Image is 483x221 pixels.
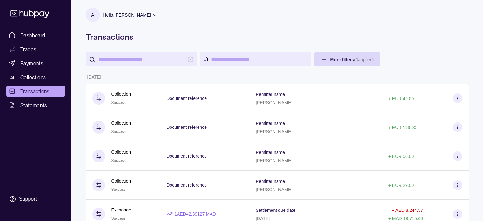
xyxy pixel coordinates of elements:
a: Payments [6,58,65,69]
p: [DATE] [256,216,270,221]
p: Collection [111,177,131,184]
a: Statements [6,100,65,111]
span: Collections [20,73,46,81]
p: Settlement due date [256,208,295,213]
p: Remitter name [256,121,285,126]
a: Collections [6,72,65,83]
p: [DATE] [87,74,101,79]
p: Exchange [111,206,131,213]
p: A [91,11,94,18]
span: Trades [20,45,36,53]
h1: Transactions [86,32,469,42]
div: Support [19,196,37,203]
p: Document reference [166,96,207,101]
span: Payments [20,59,43,67]
a: Support [6,192,65,206]
span: Statements [20,101,47,109]
span: Success [111,100,126,105]
p: [PERSON_NAME] [256,187,292,192]
p: + MAD 19,715.00 [388,216,423,221]
p: [PERSON_NAME] [256,129,292,134]
p: [PERSON_NAME] [256,158,292,163]
p: Collection [111,120,131,127]
p: [PERSON_NAME] [256,100,292,105]
p: Remitter name [256,179,285,184]
span: Success [111,187,126,192]
span: Dashboard [20,31,45,39]
span: Success [111,129,126,134]
span: More filters [330,57,374,62]
p: + EUR 49.00 [388,96,414,101]
p: Remitter name [256,150,285,155]
p: Remitter name [256,92,285,97]
p: Document reference [166,183,207,188]
p: − AED 8,244.57 [392,208,423,213]
p: Document reference [166,154,207,159]
a: Transactions [6,86,65,97]
p: + EUR 29.00 [388,183,414,188]
span: Success [111,158,126,163]
a: Dashboard [6,30,65,41]
span: Success [111,216,126,221]
p: Hello, [PERSON_NAME] [103,11,151,18]
p: 1 AED = 2.39127 MAD [174,211,216,218]
p: Collection [111,148,131,155]
p: Collection [111,91,131,98]
a: Trades [6,44,65,55]
p: + EUR 199.00 [388,125,416,130]
input: search [98,52,184,66]
p: ( 0 applied) [354,57,374,62]
p: + EUR 50.00 [388,154,414,159]
span: Transactions [20,87,50,95]
p: Document reference [166,125,207,130]
button: More filters(0applied) [314,52,380,66]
